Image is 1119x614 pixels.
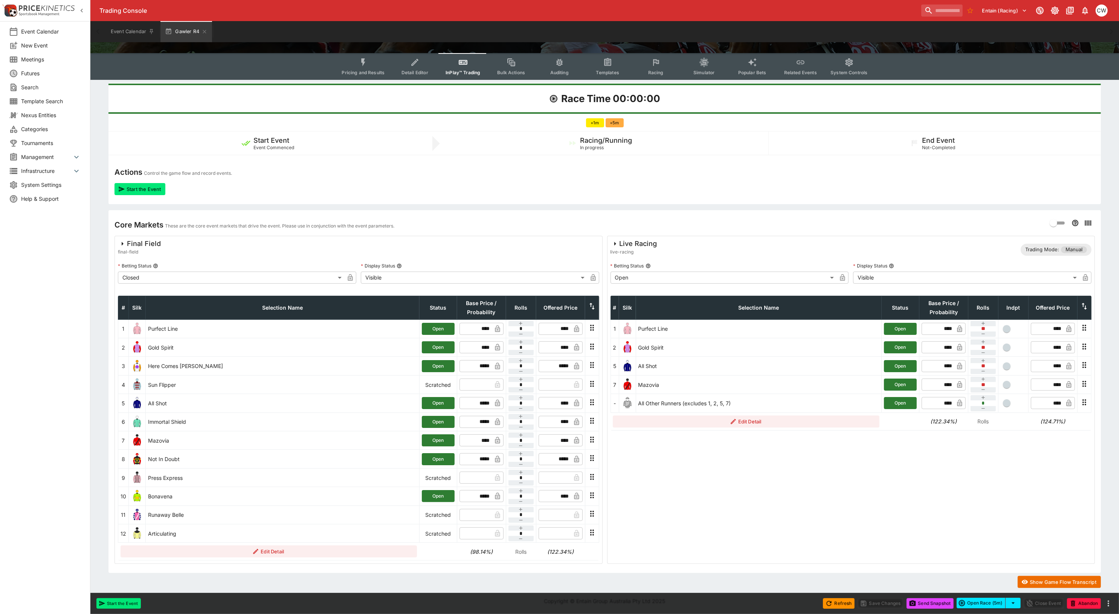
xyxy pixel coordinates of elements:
[636,319,882,338] td: Purfect Line
[118,506,129,524] td: 11
[21,125,81,133] span: Categories
[884,360,917,372] button: Open
[422,381,455,389] p: Scratched
[146,338,420,357] td: Gold Spirit
[884,379,917,391] button: Open
[611,272,837,284] div: Open
[621,397,634,409] img: blank-silk.png
[361,263,395,269] p: Display Status
[586,118,604,127] button: +1m
[648,70,664,75] span: Racing
[506,296,536,319] th: Rolls
[118,524,129,542] td: 12
[606,118,624,127] button: +5m
[118,296,129,319] th: #
[129,296,146,319] th: Silk
[919,296,968,319] th: Base Price / Probability
[884,341,917,353] button: Open
[611,296,619,319] th: #
[971,417,996,425] p: Rolls
[146,394,420,412] td: All Shot
[536,296,585,319] th: Offered Price
[611,394,619,412] td: -
[1067,599,1101,606] span: Mark an event as closed and abandoned.
[118,357,129,375] td: 3
[636,357,882,375] td: All Shot
[619,296,636,319] th: Silk
[422,474,455,482] p: Scratched
[146,412,420,431] td: Immortal Shield
[538,548,583,556] h6: (122.34%)
[1029,296,1078,319] th: Offered Price
[1067,598,1101,609] button: Abandon
[131,360,143,372] img: runner 3
[1104,599,1113,608] button: more
[611,248,657,256] span: live-racing
[889,263,894,269] button: Display Status
[2,3,17,18] img: PriceKinetics Logo
[621,360,634,372] img: runner 5
[1025,246,1059,254] p: Trading Mode:
[146,524,420,542] td: Articulating
[21,97,81,105] span: Template Search
[922,145,955,150] span: Not-Completed
[621,323,634,335] img: runner 1
[636,296,882,319] th: Selection Name
[336,53,873,80] div: Event type filters
[131,341,143,353] img: runner 2
[611,375,619,394] td: 7
[160,21,212,42] button: Gawler R4
[853,272,1079,284] div: Visible
[580,145,604,150] span: In progress
[419,296,457,319] th: Status
[118,487,129,506] td: 10
[422,323,455,335] button: Open
[957,598,1021,608] div: split button
[784,70,817,75] span: Related Events
[118,263,151,269] p: Betting Status
[118,239,161,248] div: Final Field
[998,296,1029,319] th: Independent
[422,453,455,465] button: Open
[146,468,420,487] td: Press Express
[144,170,232,177] p: Control the game flow and record events.
[613,415,879,428] button: Edit Detail
[19,12,60,16] img: Sportsbook Management
[19,5,75,11] img: PriceKinetics
[253,136,289,145] h5: Start Event
[99,7,918,15] div: Trading Console
[646,263,651,269] button: Betting Status
[131,379,143,391] img: runner 4
[508,548,534,556] p: Rolls
[131,416,143,428] img: runner 6
[422,434,455,446] button: Open
[131,509,143,521] img: runner 11
[636,338,882,357] td: Gold Spirit
[957,598,1006,608] button: Open Race (5m)
[146,319,420,338] td: Purfect Line
[146,450,420,468] td: Not In Doubt
[422,341,455,353] button: Open
[118,338,129,357] td: 2
[21,83,81,91] span: Search
[823,598,855,609] button: Refresh
[457,296,506,319] th: Base Price / Probability
[921,5,963,17] input: search
[153,263,158,269] button: Betting Status
[21,181,81,189] span: System Settings
[968,296,998,319] th: Rolls
[21,111,81,119] span: Nexus Entities
[361,272,587,284] div: Visible
[446,70,480,75] span: InPlay™ Trading
[882,296,919,319] th: Status
[21,139,81,147] span: Tournaments
[131,434,143,446] img: runner 7
[1096,5,1108,17] div: Christopher Winter
[146,296,420,319] th: Selection Name
[131,397,143,409] img: runner 5
[253,145,294,150] span: Event Commenced
[131,490,143,502] img: runner 10
[964,5,976,17] button: No Bookmarks
[1061,246,1087,254] span: Manual
[422,397,455,409] button: Open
